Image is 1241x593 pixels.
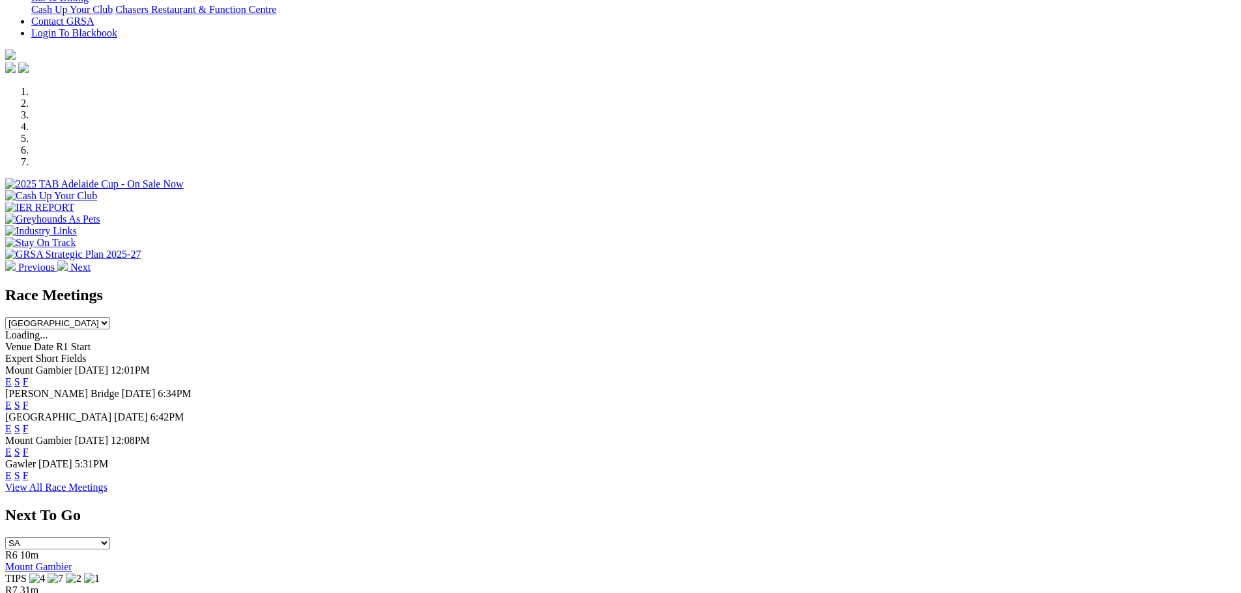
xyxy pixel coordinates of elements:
img: Greyhounds As Pets [5,214,100,225]
a: S [14,470,20,481]
span: Mount Gambier [5,365,72,376]
h2: Next To Go [5,506,1236,524]
img: chevron-right-pager-white.svg [57,260,68,271]
span: Loading... [5,329,48,340]
span: 6:42PM [150,411,184,422]
img: 7 [48,573,63,585]
span: 6:34PM [158,388,192,399]
img: GRSA Strategic Plan 2025-27 [5,249,141,260]
span: Mount Gambier [5,435,72,446]
span: Fields [61,353,86,364]
span: [DATE] [75,365,109,376]
a: Chasers Restaurant & Function Centre [115,4,276,15]
a: Login To Blackbook [31,27,117,38]
a: E [5,400,12,411]
img: chevron-left-pager-white.svg [5,260,16,271]
a: F [23,447,29,458]
a: S [14,423,20,434]
a: F [23,376,29,387]
span: [PERSON_NAME] Bridge [5,388,119,399]
img: 2025 TAB Adelaide Cup - On Sale Now [5,178,184,190]
a: Cash Up Your Club [31,4,113,15]
a: F [23,400,29,411]
a: S [14,376,20,387]
span: 10m [20,549,38,560]
span: [GEOGRAPHIC_DATA] [5,411,111,422]
a: Mount Gambier [5,561,72,572]
a: S [14,400,20,411]
img: Industry Links [5,225,77,237]
img: facebook.svg [5,62,16,73]
img: 1 [84,573,100,585]
span: Date [34,341,53,352]
a: Next [57,262,91,273]
div: Bar & Dining [31,4,1236,16]
img: Stay On Track [5,237,76,249]
span: [DATE] [75,435,109,446]
img: Cash Up Your Club [5,190,97,202]
span: R1 Start [56,341,91,352]
img: twitter.svg [18,62,29,73]
span: [DATE] [114,411,148,422]
a: E [5,447,12,458]
a: E [5,470,12,481]
span: Next [70,262,91,273]
a: F [23,423,29,434]
span: TIPS [5,573,27,584]
span: 12:01PM [111,365,150,376]
span: Short [36,353,59,364]
span: 5:31PM [75,458,109,469]
h2: Race Meetings [5,286,1236,304]
span: [DATE] [38,458,72,469]
a: E [5,376,12,387]
img: 2 [66,573,81,585]
span: Previous [18,262,55,273]
img: 4 [29,573,45,585]
a: S [14,447,20,458]
span: R6 [5,549,18,560]
span: 12:08PM [111,435,150,446]
a: View All Race Meetings [5,482,107,493]
a: Contact GRSA [31,16,94,27]
img: logo-grsa-white.png [5,49,16,60]
img: IER REPORT [5,202,74,214]
a: F [23,470,29,481]
span: [DATE] [122,388,156,399]
span: Expert [5,353,33,364]
span: Venue [5,341,31,352]
span: Gawler [5,458,36,469]
a: E [5,423,12,434]
a: Previous [5,262,57,273]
